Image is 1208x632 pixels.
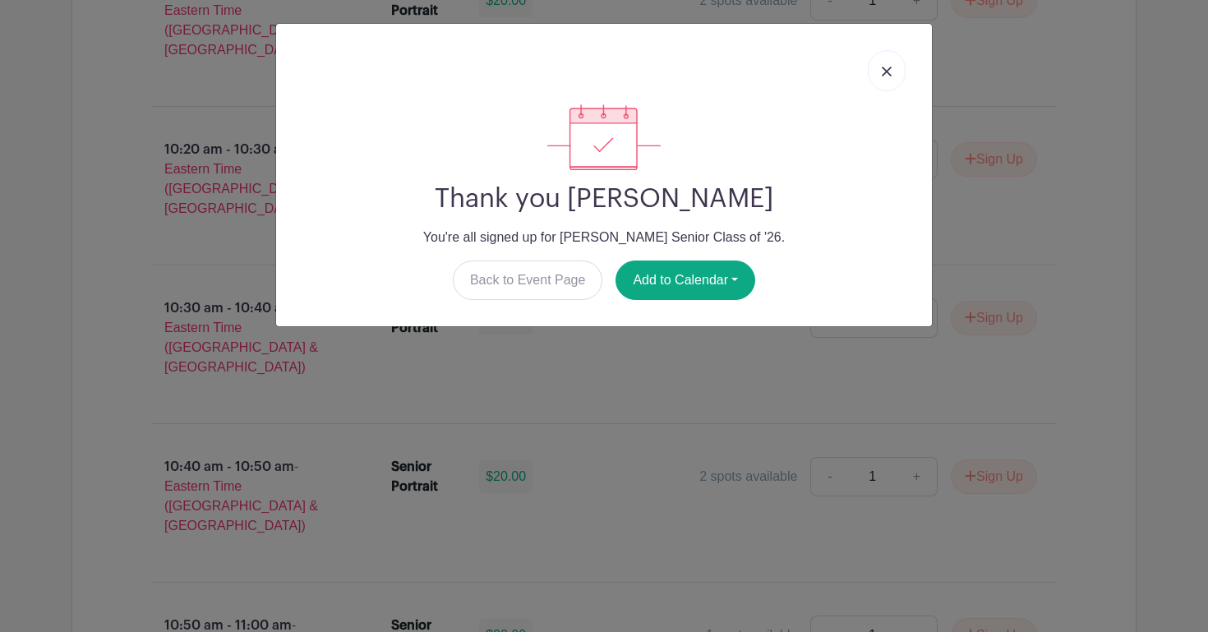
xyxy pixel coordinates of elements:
img: signup_complete-c468d5dda3e2740ee63a24cb0ba0d3ce5d8a4ecd24259e683200fb1569d990c8.svg [547,104,661,170]
a: Back to Event Page [453,261,603,300]
h2: Thank you [PERSON_NAME] [289,183,919,215]
p: You're all signed up for [PERSON_NAME] Senior Class of '26. [289,228,919,247]
button: Add to Calendar [616,261,755,300]
img: close_button-5f87c8562297e5c2d7936805f587ecaba9071eb48480494691a3f1689db116b3.svg [882,67,892,76]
